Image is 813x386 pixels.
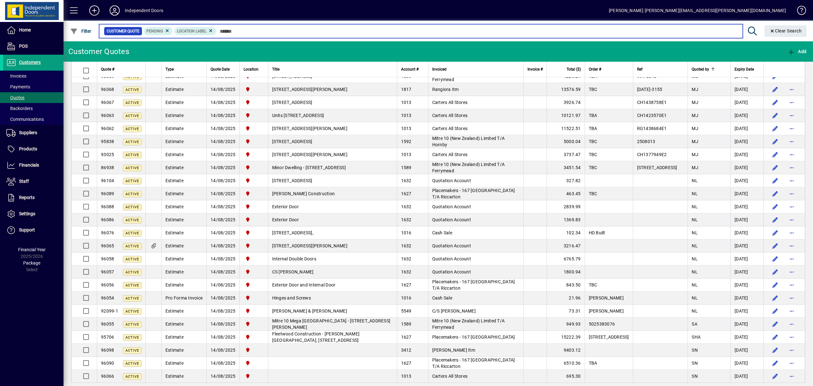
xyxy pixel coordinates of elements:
span: TBC [589,87,597,92]
td: 14/08/2025 [206,96,239,109]
span: 96065 [101,243,114,248]
span: Quotes [6,95,24,100]
span: Cash Sale [432,230,452,235]
span: Home [19,27,31,32]
div: Quoted by [692,66,727,73]
a: Quotes [3,92,64,103]
span: Add [787,49,806,54]
span: Active [125,192,139,196]
td: [DATE] [730,96,763,109]
td: 1800.94 [547,265,585,279]
span: Support [19,227,35,232]
button: More options [787,123,797,134]
span: Carters All Stores [432,113,468,118]
span: Exterior Door [272,204,299,209]
td: 14/08/2025 [206,213,239,226]
td: [DATE] [730,135,763,148]
a: Suppliers [3,125,64,141]
button: Edit [770,176,780,186]
button: Edit [770,215,780,225]
span: 93025 [101,152,114,157]
a: Communications [3,114,64,125]
span: MJ [692,139,698,144]
td: 14/08/2025 [206,83,239,96]
button: Edit [770,136,780,147]
button: More options [787,97,797,107]
span: POS [19,44,28,49]
button: Edit [770,254,780,264]
span: 86938 [101,165,114,170]
button: More options [787,345,797,355]
button: Filter [69,25,93,37]
div: Independent Doors [125,5,163,16]
div: Title [272,66,393,73]
span: Title [272,66,279,73]
button: More options [787,241,797,251]
span: Active [125,75,139,79]
td: 14/08/2025 [206,148,239,161]
span: 1632 [401,178,412,183]
div: Account # [401,66,424,73]
span: Active [125,270,139,274]
div: Ref [637,66,684,73]
span: Christchurch [244,112,264,119]
td: [DATE] [730,161,763,174]
span: Quotation Account [432,269,471,274]
button: Edit [770,267,780,277]
td: 14/08/2025 [206,239,239,252]
span: 1632 [401,256,412,261]
span: TBA [589,113,597,118]
span: Payments [6,84,30,89]
span: Christchurch [244,99,264,106]
span: CH1438758E1 [637,100,667,105]
span: Active [125,127,139,131]
span: [STREET_ADDRESS][PERSON_NAME] [272,152,347,157]
span: [STREET_ADDRESS] [272,139,312,144]
span: TBC [589,191,597,196]
span: Expiry Date [735,66,754,73]
span: Placemakers - 167 [GEOGRAPHIC_DATA] T/A Riccarton [432,188,515,199]
span: [STREET_ADDRESS][PERSON_NAME] [272,87,347,92]
span: MJ [692,126,698,131]
a: Payments [3,81,64,92]
span: [PERSON_NAME] Construction [272,191,335,196]
button: More options [787,358,797,368]
td: 3216.47 [547,239,585,252]
button: More options [787,267,797,277]
span: Estimate [165,256,184,261]
span: MJ [692,113,698,118]
button: Edit [770,332,780,342]
button: More options [787,162,797,173]
button: Edit [770,280,780,290]
span: Estimate [165,269,184,274]
span: Backorders [6,106,33,111]
span: 1589 [401,165,412,170]
span: Estimate [165,217,184,222]
span: Christchurch [244,190,264,197]
div: Invoiced [432,66,520,73]
span: Type [165,66,174,73]
span: Total ($) [567,66,581,73]
span: NL [692,243,698,248]
span: Quotation Account [432,217,471,222]
button: More options [787,280,797,290]
span: [DATE]-3155 [637,87,662,92]
span: CH1377949E2 [637,152,667,157]
span: NL [692,269,698,274]
td: 3451.54 [547,161,585,174]
span: 1632 [401,269,412,274]
div: [PERSON_NAME] [PERSON_NAME][EMAIL_ADDRESS][PERSON_NAME][DOMAIN_NAME] [609,5,786,16]
a: Support [3,222,64,238]
a: Staff [3,174,64,190]
td: [DATE] [730,83,763,96]
span: Customers [19,60,41,65]
span: Invoiced [432,66,447,73]
span: Estimate [165,243,184,248]
td: [DATE] [730,174,763,187]
span: 96104 [101,178,114,183]
span: [STREET_ADDRESS], [272,230,313,235]
td: 14/08/2025 [206,109,239,122]
td: 14/08/2025 [206,161,239,174]
span: 1632 [401,217,412,222]
span: Christchurch [244,164,264,171]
